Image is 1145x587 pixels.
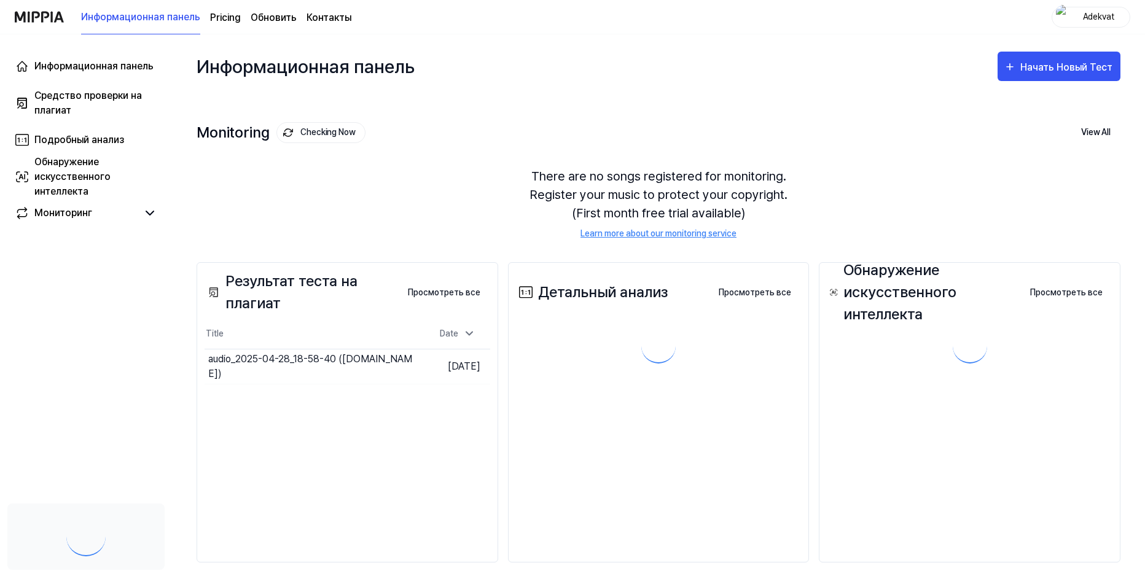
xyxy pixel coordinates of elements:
a: Информационная панель [7,52,165,81]
ya-tr-span: Мониторинг [34,207,92,219]
button: Просмотреть все [709,281,801,305]
a: Просмотреть все [1020,279,1112,305]
a: Подробный анализ [7,125,165,155]
ya-tr-span: Начать Новый Тест [1020,61,1112,73]
button: Просмотреть все [398,281,490,305]
ya-tr-span: Детальный анализ [538,281,668,303]
a: Обнаружение искусственного интеллекта [7,162,165,192]
a: Информационная панель [81,1,200,34]
ya-tr-span: Контакты [307,12,351,23]
a: Средство проверки на плагиат [7,88,165,118]
div: audio_2025-04-28_18-58-40 ([DOMAIN_NAME]) [208,352,419,381]
ya-tr-span: Обновить [251,12,297,23]
ya-tr-span: Информационная панель [81,10,200,25]
a: Просмотреть все [709,279,801,305]
ya-tr-span: Просмотреть все [408,286,480,299]
div: Adekvat [1074,10,1122,23]
img: profile [1056,5,1071,29]
div: Информационная панель [197,47,415,86]
button: Checking Now [276,122,365,143]
a: Контакты [307,10,351,25]
div: Обнаружение искусственного интеллекта [827,259,1020,325]
td: [DATE] [419,349,490,384]
button: View All [1071,120,1120,146]
a: Просмотреть все [398,279,490,305]
a: Мониторинг [15,206,138,220]
div: Monitoring [197,122,365,143]
th: Title [205,319,419,349]
button: Просмотреть все [1020,281,1112,305]
a: Обновить [251,10,297,25]
button: Начать Новый Тест [998,52,1120,81]
div: Информационная панель [34,59,154,74]
ya-tr-span: Обнаружение искусственного интеллекта [34,156,111,197]
img: monitoring Icon [283,128,293,138]
div: There are no songs registered for monitoring. Register your music to protect your copyright. (Fir... [197,152,1120,255]
a: Learn more about our monitoring service [580,227,737,240]
ya-tr-span: Результат теста на плагиат [225,270,398,314]
ya-tr-span: Средство проверки на плагиат [34,90,142,116]
div: Date [435,324,480,344]
button: profileAdekvat [1052,7,1130,28]
ya-tr-span: Подробный анализ [34,134,124,146]
a: Pricing [210,10,241,25]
